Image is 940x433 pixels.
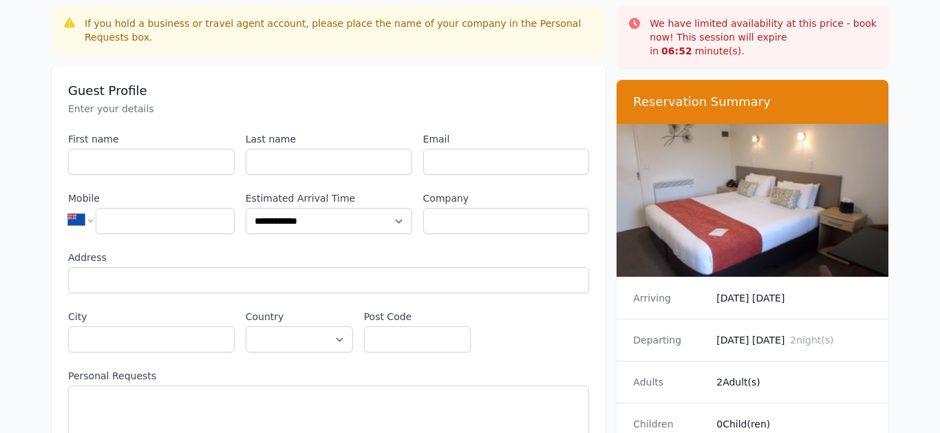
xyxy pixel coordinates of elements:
[423,191,590,205] label: Company
[633,375,705,389] dt: Adults
[790,335,833,346] span: 2 night(s)
[716,417,872,431] dd: 0 Child(ren)
[68,369,589,383] label: Personal Requests
[633,291,705,305] dt: Arriving
[364,310,471,324] label: Post Code
[246,132,412,146] label: Last name
[68,310,235,324] label: City
[246,191,412,205] label: Estimated Arrival Time
[68,251,589,264] label: Address
[68,102,589,116] p: Enter your details
[617,124,888,277] img: King Studio
[68,191,235,205] label: Mobile
[423,132,590,146] label: Email
[716,375,872,389] dd: 2 Adult(s)
[716,291,872,305] dd: [DATE] [DATE]
[246,310,353,324] label: Country
[661,45,692,56] strong: 06 : 52
[716,333,872,347] dd: [DATE] [DATE]
[85,17,595,44] div: If you hold a business or travel agent account, please place the name of your company in the Pers...
[68,132,235,146] label: First name
[633,94,872,110] h3: Reservation Summary
[650,17,877,58] p: We have limited availability at this price - book now! This session will expire in minute(s).
[68,83,589,99] h3: Guest Profile
[633,333,705,347] dt: Departing
[633,417,705,431] dt: Children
